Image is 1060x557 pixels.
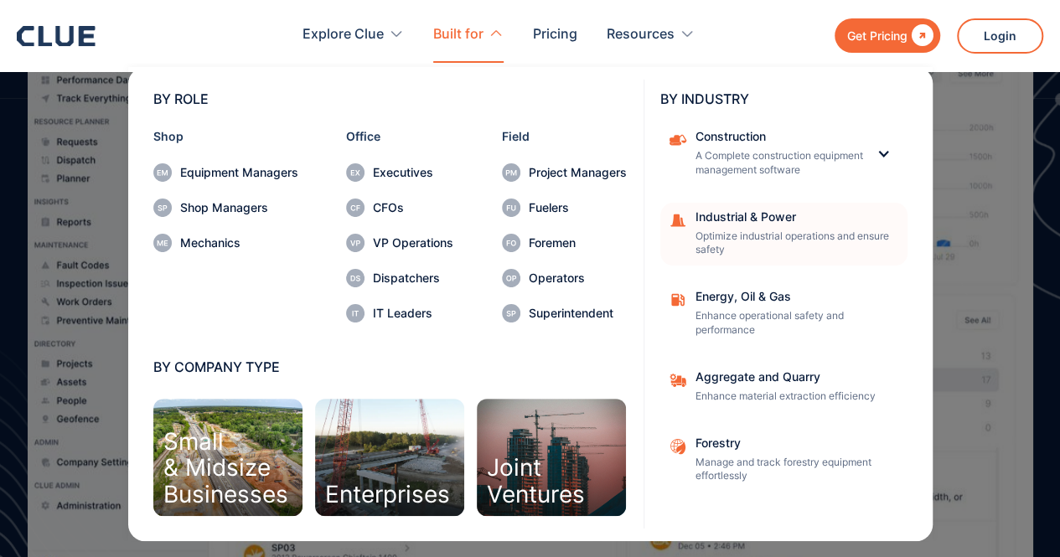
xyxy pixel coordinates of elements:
a: JointVentures [477,399,626,516]
p: A Complete construction equipment management software [695,149,863,178]
a: ForestryManage and track forestry equipment effortlessly [660,429,907,493]
img: fleet fuel icon [669,291,687,309]
a: Project Managers [502,163,627,182]
a: Fuelers [502,199,627,217]
div: Get Pricing [847,25,907,46]
div: Dispatchers [373,272,453,284]
img: Construction [669,131,687,149]
div: Resources [607,8,695,61]
a: Industrial & PowerOptimize industrial operations and ensure safety [660,203,907,266]
img: Construction cone icon [669,211,687,230]
div: Shop [153,131,298,142]
div: CFOs [373,202,453,214]
a: Get Pricing [835,18,940,53]
a: VP Operations [346,234,453,252]
nav: Built for [17,63,1043,541]
div: Foremen [529,237,627,249]
div: Energy, Oil & Gas [695,291,897,302]
div: Forestry [695,437,897,449]
a: Pricing [533,8,577,61]
div: Superintendent [529,307,627,319]
a: Mechanics [153,234,298,252]
div: Explore Clue [302,8,404,61]
a: Energy, Oil & GasEnhance operational safety and performance [660,282,907,346]
img: Aggregate and Quarry [669,371,687,389]
p: Enhance material extraction efficiency [695,389,897,404]
div: Aggregate and Quarry [695,371,897,383]
div: Built for [433,8,504,61]
div: ConstructionConstructionA Complete construction equipment management software [660,122,907,186]
a: Foremen [502,234,627,252]
a: Equipment Managers [153,163,298,182]
p: Manage and track forestry equipment effortlessly [695,456,897,484]
img: Aggregate and Quarry [669,437,687,456]
div: Joint Ventures [487,455,585,508]
div: Operators [529,272,627,284]
a: Login [957,18,1043,54]
div: Explore Clue [302,8,384,61]
iframe: Chat Widget [758,322,1060,557]
div: Small & Midsize Businesses [163,429,288,508]
div: Industrial & Power [695,211,897,223]
a: Shop Managers [153,199,298,217]
div: VP Operations [373,237,453,249]
a: Executives [346,163,453,182]
a: Superintendent [502,304,627,322]
div: Fuelers [529,202,627,214]
div: Enterprises [325,482,450,508]
a: IT Leaders [346,304,453,322]
div: Shop Managers [180,202,298,214]
div: BY ROLE [153,92,627,106]
div: Construction [695,131,863,142]
a: Small& MidsizeBusinesses [153,399,302,516]
div: Office [346,131,453,142]
div: Built for [433,8,483,61]
div: Executives [373,167,453,178]
a: Dispatchers [346,269,453,287]
div: BY COMPANY TYPE [153,360,627,374]
a: CFOs [346,199,453,217]
div: Resources [607,8,675,61]
div: Mechanics [180,237,298,249]
a: Aggregate and QuarryEnhance material extraction efficiency [660,363,907,412]
div: IT Leaders [373,307,453,319]
a: ConstructionA Complete construction equipment management software [660,122,874,186]
div: BY INDUSTRY [660,92,907,106]
p: Optimize industrial operations and ensure safety [695,230,897,258]
div:  [907,25,933,46]
a: Enterprises [315,399,464,516]
div: Field [502,131,627,142]
p: Enhance operational safety and performance [695,309,897,338]
a: Operators [502,269,627,287]
div: Project Managers [529,167,627,178]
div: Equipment Managers [180,167,298,178]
